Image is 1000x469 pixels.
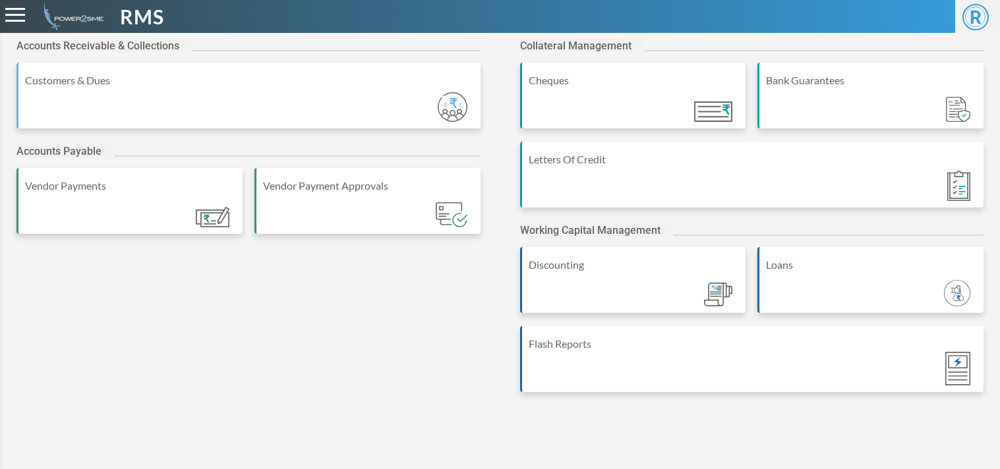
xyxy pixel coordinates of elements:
a: Flash Reports Module_ic [520,326,984,405]
div: Discounting [529,257,740,273]
img: Module_ic [946,97,970,123]
img: Module_ic [196,207,229,227]
img: Module_ic [436,202,467,227]
div: Flash Reports [529,336,978,352]
a: Cheques Module_ic [520,63,746,142]
a: Letters Of Credit Module_ic [520,142,984,221]
a: Bank Guarantees Module_ic [757,63,984,142]
div: Customers & Dues [25,72,474,88]
div: Vendor Payments [25,178,236,194]
a: Customers & Dues Module_ic [16,63,481,142]
div: Letters Of Credit [529,152,978,167]
span: R [962,4,989,30]
a: Discounting Module_ic [520,247,746,326]
h2: Collateral Management [520,40,645,52]
img: Module_ic [694,101,732,122]
img: Module_ic [945,352,970,385]
span: RMS [120,2,164,32]
a: Vendor Payments Module_ic [16,168,243,247]
div: Bank Guarantees [766,72,977,88]
img: Module_ic [947,171,970,201]
img: admin [38,3,103,30]
div: Cheques [529,72,740,88]
h2: Working Capital Management [520,224,674,236]
img: Module_ic [704,283,733,307]
a: Loans Module_ic [757,247,984,326]
h2: Accounts Payable [16,145,115,157]
img: Module_ic [438,92,467,122]
h2: Accounts Receivable & Collections [16,40,192,52]
div: Vendor Payment Approvals [263,178,474,194]
a: Vendor Payment Approvals Module_ic [254,168,481,247]
div: Loans [766,257,977,273]
img: Module_ic [944,280,970,306]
